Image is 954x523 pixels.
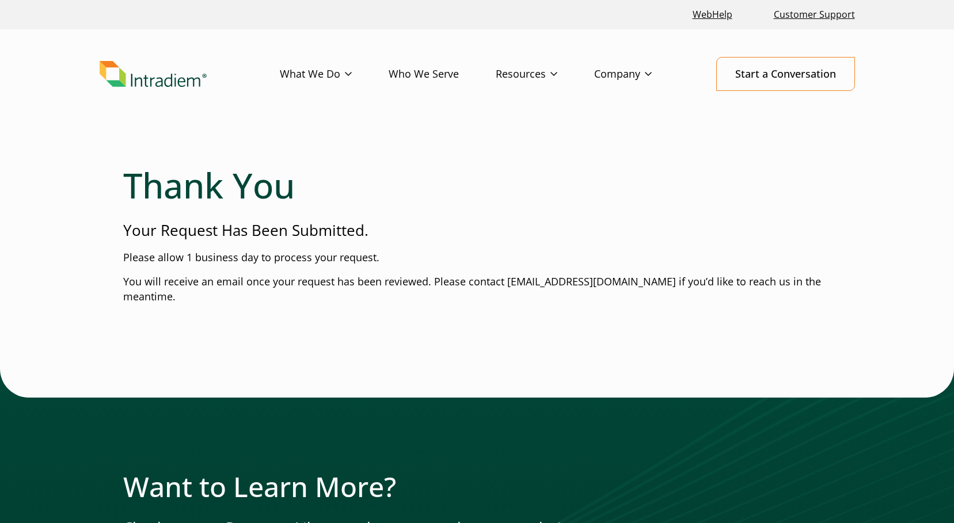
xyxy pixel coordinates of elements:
[280,58,389,91] a: What We Do
[123,165,831,206] h1: Thank You
[100,61,207,87] img: Intradiem
[716,57,855,91] a: Start a Conversation
[769,2,860,27] a: Customer Support
[123,470,831,503] h2: Want to Learn More?
[123,220,831,241] p: Your Request Has Been Submitted.
[496,58,594,91] a: Resources
[688,2,737,27] a: Link opens in a new window
[389,58,496,91] a: Who We Serve
[123,274,831,304] p: You will receive an email once your request has been reviewed. Please contact [EMAIL_ADDRESS][DOM...
[594,58,689,91] a: Company
[123,250,831,265] p: Please allow 1 business day to process your request.
[100,61,280,87] a: Link to homepage of Intradiem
